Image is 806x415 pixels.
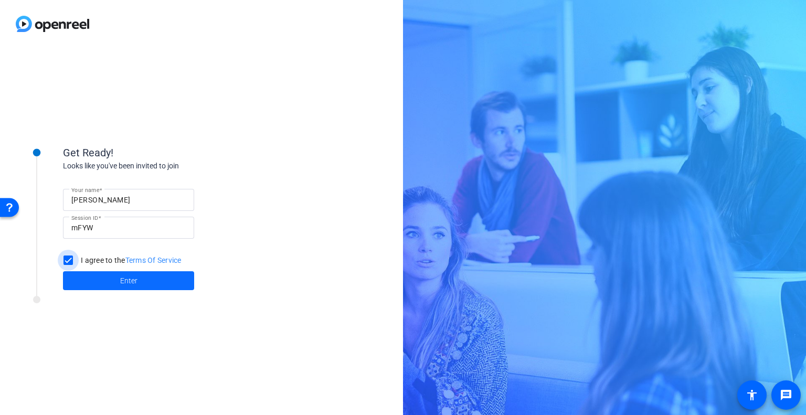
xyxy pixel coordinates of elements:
[71,215,98,221] mat-label: Session ID
[63,145,273,161] div: Get Ready!
[63,271,194,290] button: Enter
[79,255,182,265] label: I agree to the
[120,275,137,286] span: Enter
[780,389,792,401] mat-icon: message
[63,161,273,172] div: Looks like you've been invited to join
[746,389,758,401] mat-icon: accessibility
[71,187,99,193] mat-label: Your name
[125,256,182,264] a: Terms Of Service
